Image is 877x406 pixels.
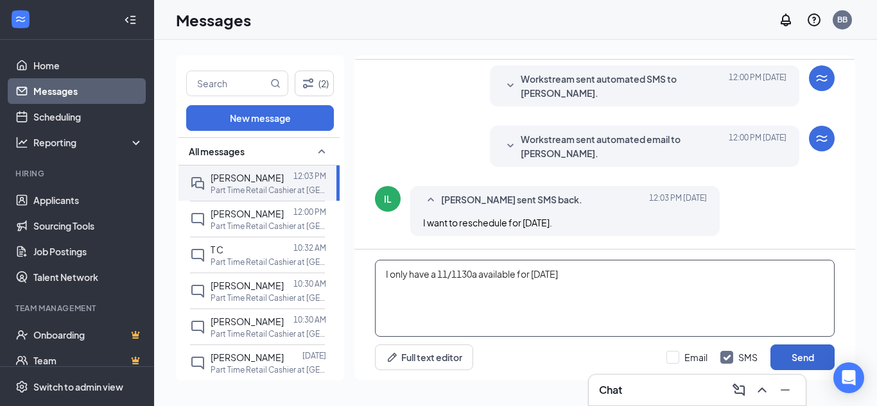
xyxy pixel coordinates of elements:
[33,264,143,290] a: Talent Network
[33,348,143,373] a: TeamCrown
[503,139,518,154] svg: SmallChevronDown
[33,78,143,104] a: Messages
[211,208,284,219] span: [PERSON_NAME]
[33,213,143,239] a: Sourcing Tools
[806,12,822,28] svg: QuestionInfo
[211,172,284,183] span: [PERSON_NAME]
[211,328,326,339] p: Part Time Retail Cashier at [GEOGRAPHIC_DATA]
[211,316,284,327] span: [PERSON_NAME]
[33,322,143,348] a: OnboardingCrown
[814,131,829,146] svg: WorkstreamLogo
[15,136,28,149] svg: Analysis
[211,351,284,363] span: [PERSON_NAME]
[599,383,622,397] h3: Chat
[775,380,795,400] button: Minimize
[386,351,399,364] svg: Pen
[33,53,143,78] a: Home
[33,187,143,213] a: Applicants
[754,382,770,398] svg: ChevronUp
[211,257,326,267] p: Part Time Retail Cashier at [GEOGRAPHIC_DATA]
[124,13,137,26] svg: Collapse
[33,380,123,393] div: Switch to admin view
[778,12,794,28] svg: Notifications
[293,207,326,217] p: 12:00 PM
[190,355,205,371] svg: ChatInactive
[295,71,334,96] button: Filter (2)
[521,72,729,100] span: Workstream sent automated SMS to [PERSON_NAME].
[375,260,835,337] textarea: I only have a 11/1130a available for [DATE]
[752,380,772,400] button: ChevronUp
[293,171,326,182] p: 12:03 PM
[211,221,326,232] p: Part Time Retail Cashier at [GEOGRAPHIC_DATA]
[15,380,28,393] svg: Settings
[14,13,27,26] svg: WorkstreamLogo
[729,72,786,100] span: [DATE] 12:00 PM
[777,382,793,398] svg: Minimize
[521,132,729,160] span: Workstream sent automated email to [PERSON_NAME].
[837,14,847,25] div: BB
[33,104,143,130] a: Scheduling
[300,76,316,91] svg: Filter
[190,283,205,299] svg: ChatInactive
[211,185,326,196] p: Part Time Retail Cashier at [GEOGRAPHIC_DATA]
[211,292,326,303] p: Part Time Retail Cashier at [GEOGRAPHIC_DATA]
[503,78,518,94] svg: SmallChevronDown
[770,344,835,370] button: Send
[293,242,326,253] p: 10:32 AM
[293,314,326,325] p: 10:30 AM
[186,105,334,131] button: New message
[211,280,284,291] span: [PERSON_NAME]
[190,248,205,263] svg: ChatInactive
[211,244,223,255] span: T C
[15,303,141,314] div: Team Management
[293,278,326,289] p: 10:30 AM
[731,382,747,398] svg: ComposeMessage
[189,145,245,158] span: All messages
[441,192,582,208] span: [PERSON_NAME] sent SMS back.
[649,192,707,208] span: [DATE] 12:03 PM
[833,362,864,393] div: Open Intercom Messenger
[729,132,786,160] span: [DATE] 12:00 PM
[314,144,329,159] svg: SmallChevronUp
[302,350,326,361] p: [DATE]
[187,71,268,96] input: Search
[423,217,552,228] span: I want to reschedule for [DATE].
[375,344,473,370] button: Full text editorPen
[190,319,205,335] svg: ChatInactive
[270,78,281,89] svg: MagnifyingGlass
[33,136,144,149] div: Reporting
[15,168,141,179] div: Hiring
[814,71,829,86] svg: WorkstreamLogo
[190,176,205,191] svg: DoubleChat
[190,212,205,227] svg: ChatInactive
[211,364,326,375] p: Part Time Retail Cashier at [GEOGRAPHIC_DATA]
[33,239,143,264] a: Job Postings
[176,9,251,31] h1: Messages
[384,192,392,205] div: IL
[423,192,438,208] svg: SmallChevronUp
[729,380,749,400] button: ComposeMessage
